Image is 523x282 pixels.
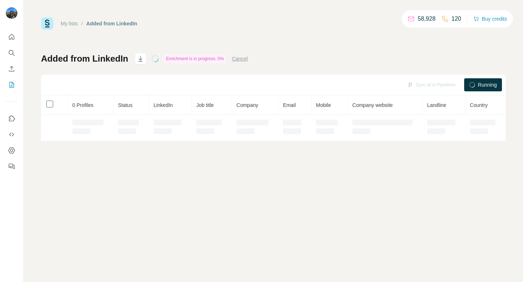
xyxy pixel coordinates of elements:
[451,14,461,23] p: 120
[6,128,17,141] button: Use Surfe API
[352,102,393,108] span: Company website
[118,102,133,108] span: Status
[61,21,78,26] a: My lists
[283,102,296,108] span: Email
[470,102,488,108] span: Country
[81,20,83,27] li: /
[6,62,17,75] button: Enrich CSV
[6,46,17,59] button: Search
[236,102,258,108] span: Company
[86,20,137,27] div: Added from LinkedIn
[316,102,331,108] span: Mobile
[41,53,128,65] h1: Added from LinkedIn
[478,81,497,88] span: Running
[41,17,53,30] img: Surfe Logo
[154,102,173,108] span: LinkedIn
[196,102,214,108] span: Job title
[6,112,17,125] button: Use Surfe on LinkedIn
[6,78,17,91] button: My lists
[6,160,17,173] button: Feedback
[473,14,507,24] button: Buy credits
[6,30,17,43] button: Quick start
[6,7,17,19] img: Avatar
[6,144,17,157] button: Dashboard
[232,55,248,62] button: Cancel
[418,14,435,23] p: 58,928
[164,54,226,63] div: Enrichment is in progress: 0%
[427,102,446,108] span: Landline
[72,102,93,108] span: 0 Profiles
